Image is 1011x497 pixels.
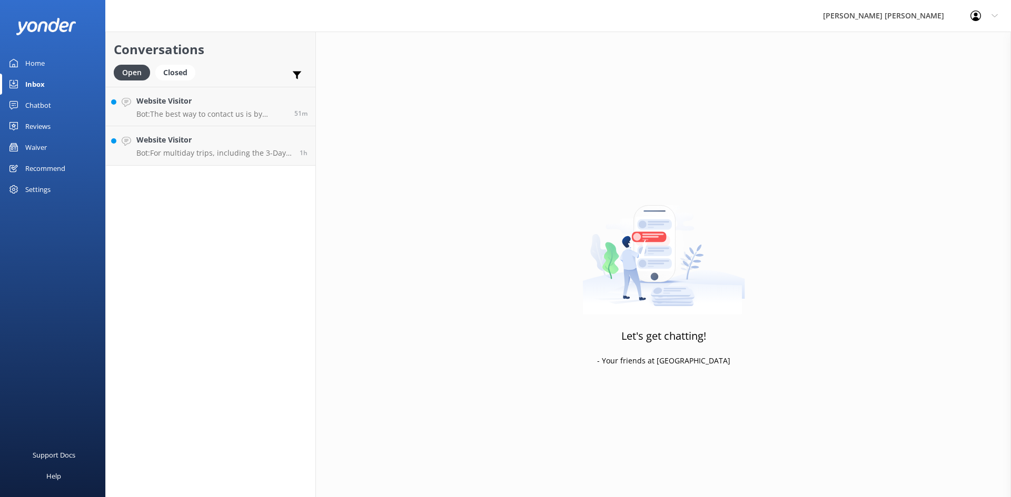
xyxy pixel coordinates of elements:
div: Open [114,65,150,80]
div: Chatbot [25,95,51,116]
a: Open [114,66,155,78]
div: Settings [25,179,51,200]
p: Bot: For multiday trips, including the 3-Day Guided Walk, you can borrow a 30-litre day pack from... [136,148,292,158]
div: Home [25,53,45,74]
a: Website VisitorBot:The best way to contact us is by phone on [PHONE_NUMBER]. You can also use fre... [106,87,315,126]
h3: Let's get chatting! [621,328,706,344]
p: - Your friends at [GEOGRAPHIC_DATA] [597,355,730,367]
a: Website VisitorBot:For multiday trips, including the 3-Day Guided Walk, you can borrow a 30-litre... [106,126,315,166]
div: Waiver [25,137,47,158]
div: Reviews [25,116,51,137]
h4: Website Visitor [136,134,292,146]
span: Sep 12 2025 11:00am (UTC +12:00) Pacific/Auckland [294,109,308,118]
div: Support Docs [33,444,75,465]
img: artwork of a man stealing a conversation from at giant smartphone [582,183,745,315]
h4: Website Visitor [136,95,286,107]
div: Help [46,465,61,486]
div: Inbox [25,74,45,95]
p: Bot: The best way to contact us is by phone on [PHONE_NUMBER]. You can also use freephone 0800 22... [136,109,286,119]
h2: Conversations [114,39,308,59]
span: Sep 12 2025 10:10am (UTC +12:00) Pacific/Auckland [300,148,308,157]
img: yonder-white-logo.png [16,18,76,35]
a: Closed [155,66,201,78]
div: Closed [155,65,195,80]
div: Recommend [25,158,65,179]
